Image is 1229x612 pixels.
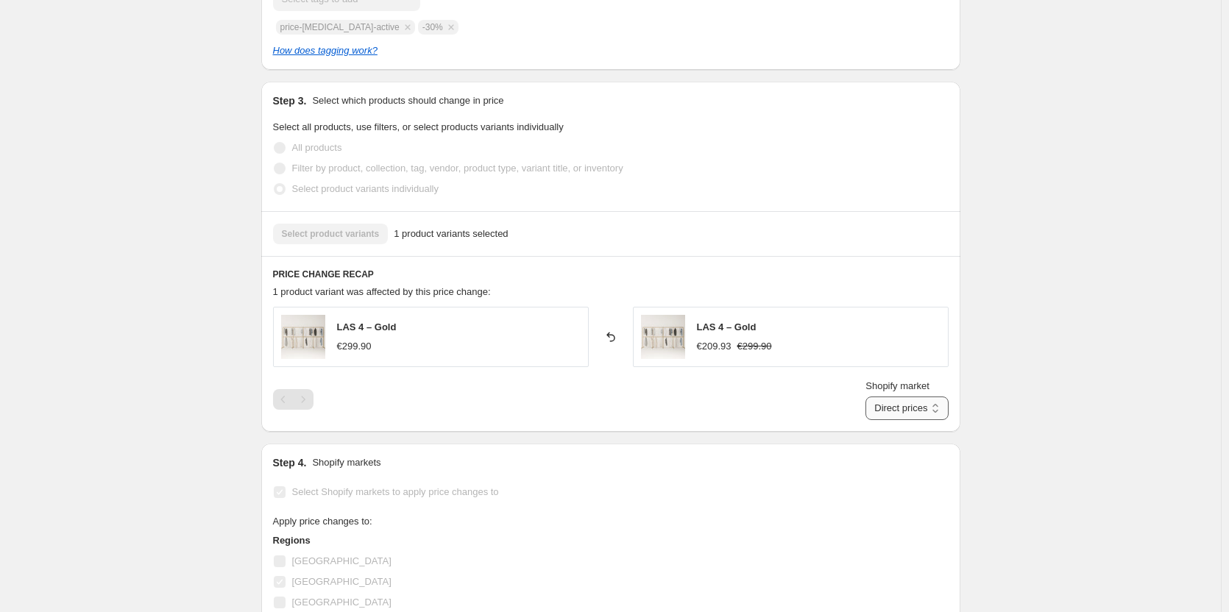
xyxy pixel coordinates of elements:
[273,45,378,56] a: How does tagging work?
[273,516,372,527] span: Apply price changes to:
[337,321,397,332] span: LAS 4 – Gold
[273,286,491,297] span: 1 product variant was affected by this price change:
[865,380,929,391] span: Shopify market
[292,486,499,497] span: Select Shopify markets to apply price changes to
[292,183,439,194] span: Select product variants individually
[292,576,392,587] span: [GEOGRAPHIC_DATA]
[273,121,564,132] span: Select all products, use filters, or select products variants individually
[273,389,314,410] nav: Pagination
[394,227,508,241] span: 1 product variants selected
[292,142,342,153] span: All products
[273,93,307,108] h2: Step 3.
[337,339,372,354] div: €299.90
[312,93,503,108] p: Select which products should change in price
[737,339,772,354] strike: €299.90
[292,163,623,174] span: Filter by product, collection, tag, vendor, product type, variant title, or inventory
[697,321,757,332] span: LAS 4 – Gold
[273,268,949,280] h6: PRICE CHANGE RECAP
[273,533,553,548] h3: Regions
[697,339,732,354] div: €209.93
[292,555,392,566] span: [GEOGRAPHIC_DATA]
[292,597,392,608] span: [GEOGRAPHIC_DATA]
[312,455,380,470] p: Shopify markets
[281,315,325,359] img: P-01-155_LAS-4-Gold_P-F-C_80x.webp
[641,315,685,359] img: P-01-155_LAS-4-Gold_P-F-C_80x.webp
[273,455,307,470] h2: Step 4.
